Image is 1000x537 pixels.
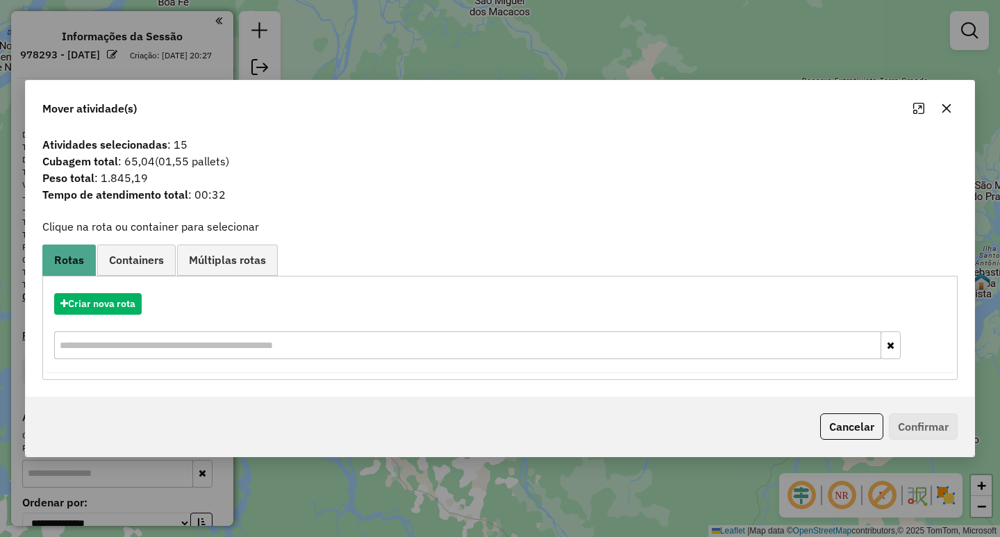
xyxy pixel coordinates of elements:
[54,293,142,315] button: Criar nova rota
[155,154,229,168] span: (01,55 pallets)
[34,170,966,186] span: : 1.845,19
[34,186,966,203] span: : 00:32
[42,188,188,201] strong: Tempo de atendimento total
[820,413,883,440] button: Cancelar
[42,154,118,168] strong: Cubagem total
[42,218,259,235] label: Clique na rota ou container para selecionar
[54,254,84,265] span: Rotas
[34,153,966,170] span: : 65,04
[42,171,94,185] strong: Peso total
[189,254,266,265] span: Múltiplas rotas
[908,97,930,119] button: Maximize
[42,138,167,151] strong: Atividades selecionadas
[109,254,164,265] span: Containers
[34,136,966,153] span: : 15
[42,100,137,117] span: Mover atividade(s)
